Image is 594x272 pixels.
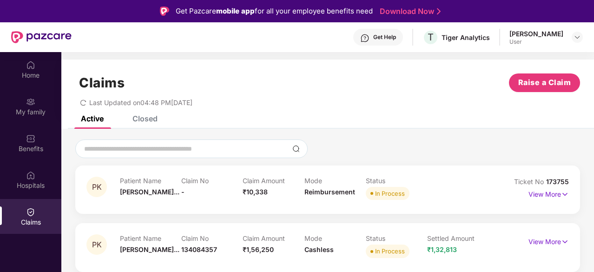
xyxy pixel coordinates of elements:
span: 134084357 [181,245,217,253]
img: svg+xml;base64,PHN2ZyB4bWxucz0iaHR0cDovL3d3dy53My5vcmcvMjAwMC9zdmciIHdpZHRoPSIxNyIgaGVpZ2h0PSIxNy... [561,237,569,247]
span: [PERSON_NAME]... [120,188,179,196]
div: Get Help [373,33,396,41]
div: In Process [375,246,405,256]
div: Active [81,114,104,123]
span: redo [80,99,86,106]
img: svg+xml;base64,PHN2ZyBpZD0iSGVscC0zMngzMiIgeG1sbnM9Imh0dHA6Ly93d3cudzMub3JnLzIwMDAvc3ZnIiB3aWR0aD... [360,33,370,43]
img: svg+xml;base64,PHN2ZyBpZD0iQmVuZWZpdHMiIHhtbG5zPSJodHRwOi8vd3d3LnczLm9yZy8yMDAwL3N2ZyIgd2lkdGg9Ij... [26,134,35,143]
div: Get Pazcare for all your employee benefits need [176,6,373,17]
span: T [428,32,434,43]
img: Logo [160,7,169,16]
span: Reimbursement [304,188,355,196]
p: View More [528,234,569,247]
a: Download Now [380,7,438,16]
div: Closed [132,114,158,123]
img: svg+xml;base64,PHN2ZyB3aWR0aD0iMjAiIGhlaWdodD0iMjAiIHZpZXdCb3g9IjAgMCAyMCAyMCIgZmlsbD0ibm9uZSIgeG... [26,97,35,106]
span: PK [92,241,102,249]
p: Status [366,177,427,185]
div: User [509,38,563,46]
img: svg+xml;base64,PHN2ZyBpZD0iQ2xhaW0iIHhtbG5zPSJodHRwOi8vd3d3LnczLm9yZy8yMDAwL3N2ZyIgd2lkdGg9IjIwIi... [26,207,35,217]
img: svg+xml;base64,PHN2ZyBpZD0iSG9zcGl0YWxzIiB4bWxucz0iaHR0cDovL3d3dy53My5vcmcvMjAwMC9zdmciIHdpZHRoPS... [26,171,35,180]
span: [PERSON_NAME]... [120,245,179,253]
span: PK [92,183,102,191]
p: Claim No [181,234,243,242]
span: 173755 [546,178,569,186]
p: Patient Name [120,177,181,185]
p: Patient Name [120,234,181,242]
span: Cashless [304,245,334,253]
button: Raise a Claim [509,73,580,92]
img: Stroke [437,7,441,16]
p: Mode [304,234,366,242]
img: New Pazcare Logo [11,31,72,43]
span: Ticket No [514,178,546,186]
span: ₹1,56,250 [243,245,274,253]
p: View More [528,187,569,199]
span: - [181,188,185,196]
div: [PERSON_NAME] [509,29,563,38]
div: Tiger Analytics [442,33,490,42]
img: svg+xml;base64,PHN2ZyBpZD0iSG9tZSIgeG1sbnM9Imh0dHA6Ly93d3cudzMub3JnLzIwMDAvc3ZnIiB3aWR0aD0iMjAiIG... [26,60,35,70]
p: Status [366,234,427,242]
p: Claim No [181,177,243,185]
p: Claim Amount [243,234,304,242]
span: Last Updated on 04:48 PM[DATE] [89,99,192,106]
h1: Claims [79,75,125,91]
p: Mode [304,177,366,185]
img: svg+xml;base64,PHN2ZyB4bWxucz0iaHR0cDovL3d3dy53My5vcmcvMjAwMC9zdmciIHdpZHRoPSIxNyIgaGVpZ2h0PSIxNy... [561,189,569,199]
span: Raise a Claim [518,77,571,88]
strong: mobile app [216,7,255,15]
p: Settled Amount [427,234,488,242]
p: Claim Amount [243,177,304,185]
img: svg+xml;base64,PHN2ZyBpZD0iRHJvcGRvd24tMzJ4MzIiIHhtbG5zPSJodHRwOi8vd3d3LnczLm9yZy8yMDAwL3N2ZyIgd2... [574,33,581,41]
span: ₹10,338 [243,188,268,196]
div: In Process [375,189,405,198]
img: svg+xml;base64,PHN2ZyBpZD0iU2VhcmNoLTMyeDMyIiB4bWxucz0iaHR0cDovL3d3dy53My5vcmcvMjAwMC9zdmciIHdpZH... [292,145,300,153]
span: ₹1,32,813 [427,245,457,253]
